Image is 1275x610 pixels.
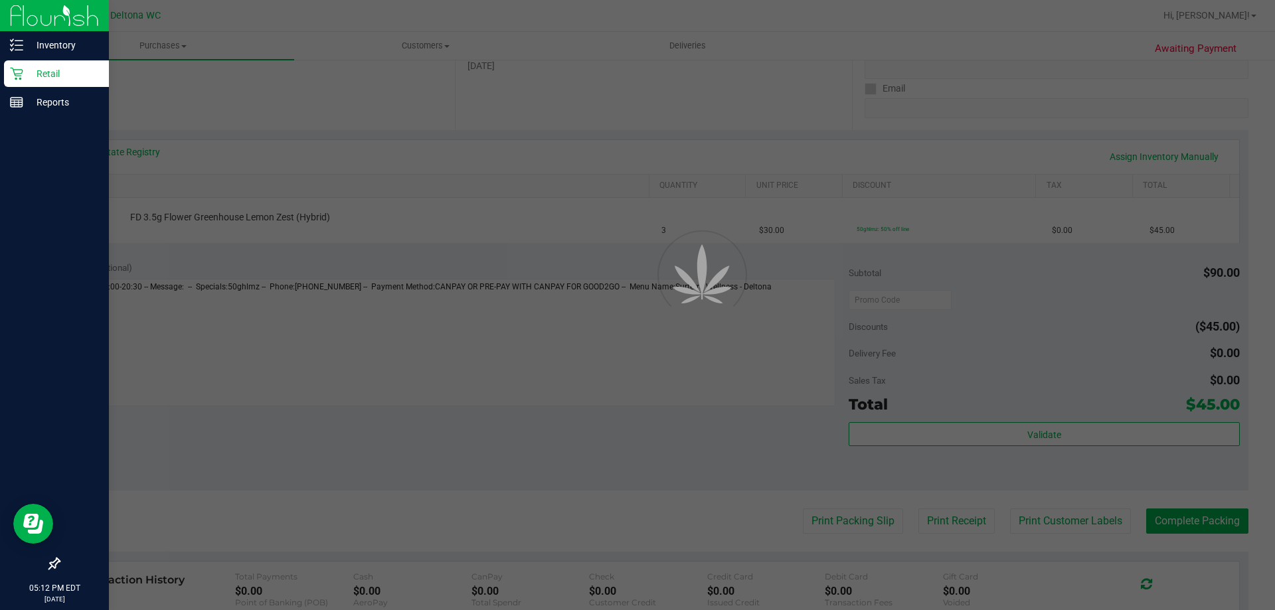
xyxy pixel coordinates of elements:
p: Retail [23,66,103,82]
p: [DATE] [6,594,103,604]
inline-svg: Retail [10,67,23,80]
p: 05:12 PM EDT [6,582,103,594]
p: Inventory [23,37,103,53]
p: Reports [23,94,103,110]
inline-svg: Reports [10,96,23,109]
iframe: Resource center [13,504,53,544]
inline-svg: Inventory [10,38,23,52]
